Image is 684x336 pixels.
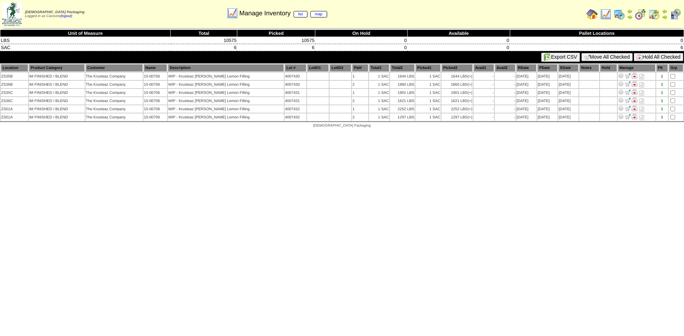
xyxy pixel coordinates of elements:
th: Plt [656,64,668,72]
td: 15-00706 [144,89,167,96]
td: [DATE] [516,113,537,121]
td: - [495,89,515,96]
td: 1621 LBS [390,97,415,105]
td: 4007431 [285,97,306,105]
button: Hold All Checked [634,53,683,61]
img: cart.gif [584,54,590,60]
td: - [495,73,515,80]
td: - [473,89,494,96]
td: [DATE] [558,89,579,96]
img: calendarprod.gif [613,9,625,20]
img: excel.gif [544,54,551,61]
th: Manage [618,64,655,72]
button: Export CSV [541,53,580,62]
td: 0 [510,37,684,44]
i: Note [639,82,644,87]
td: - [473,97,494,105]
img: Move [625,81,631,87]
th: PDate [537,64,558,72]
th: EDate [558,64,579,72]
td: 1901 LBS [441,89,473,96]
td: [DATE] [516,97,537,105]
i: Note [639,107,644,112]
td: 1 SAC [415,113,441,121]
td: 0 [315,37,408,44]
img: arrowleft.gif [627,9,633,14]
th: Customer [85,64,143,72]
td: 10575 [171,37,237,44]
td: 2 [352,97,368,105]
td: 1 [352,105,368,113]
td: 6 [237,44,315,51]
td: WIP - Krusteaz [PERSON_NAME] Lemon Filling [168,89,284,96]
td: 15-00706 [144,113,167,121]
th: Avail2 [495,64,515,72]
td: ZS35C [1,89,28,96]
img: arrowleft.gif [662,9,668,14]
div: 1 [657,99,668,103]
td: WIP - Krusteaz [PERSON_NAME] Lemon Filling [168,97,284,105]
td: [DATE] [516,81,537,88]
td: 1 SAC [415,105,441,113]
img: arrowright.gif [662,14,668,20]
td: 15-00706 [144,81,167,88]
img: Adjust [618,81,624,87]
td: WIP - Krusteaz [PERSON_NAME] Lemon Filling [168,81,284,88]
span: Logged in as Caceves [25,10,84,18]
th: Unit of Measure [0,30,171,37]
td: [DATE] [537,73,558,80]
td: ZS01A [1,105,28,113]
td: 2 [352,81,368,88]
td: 10575 [237,37,315,44]
img: line_graph.gif [600,9,611,20]
i: Note [639,90,644,96]
td: 1621 LBS [441,97,473,105]
td: [DATE] [537,89,558,96]
td: 1 [352,89,368,96]
img: Manage Hold [632,106,637,111]
td: 1 SAC [369,105,389,113]
td: The Krusteaz Company [85,89,143,96]
img: Move [625,73,631,79]
th: Grp [669,64,683,72]
img: Move [625,97,631,103]
td: 6 [510,44,684,51]
i: Note [639,115,644,120]
td: 1644 LBS [441,73,473,80]
div: 1 [657,74,668,79]
td: [DATE] [558,113,579,121]
a: (logout) [60,14,72,18]
th: Picked [237,30,315,37]
div: 1 [657,107,668,111]
td: 1 SAC [369,89,389,96]
img: arrowright.gif [627,14,633,20]
td: ZS36B [1,81,28,88]
div: 1 [657,82,668,87]
th: Description [168,64,284,72]
div: (+) [467,115,472,119]
td: - [495,113,515,121]
div: 1 [657,91,668,95]
img: Manage Hold [632,89,637,95]
td: 2252 LBS [390,105,415,113]
div: 1 [657,115,668,119]
th: Notes [579,64,599,72]
td: IM FINISHED / BLEND [29,97,85,105]
td: 4007432 [285,113,306,121]
td: 1 [352,73,368,80]
img: Adjust [618,97,624,103]
td: 4007430 [285,73,306,80]
td: [DATE] [558,81,579,88]
td: 2252 LBS [441,105,473,113]
img: Manage Hold [632,97,637,103]
th: LotID2 [330,64,351,72]
th: Available [408,30,510,37]
td: 1860 LBS [441,81,473,88]
td: [DATE] [537,113,558,121]
td: 1 SAC [369,73,389,80]
div: (+) [467,107,472,111]
th: Product Category [29,64,85,72]
td: IM FINISHED / BLEND [29,113,85,121]
td: 1644 LBS [390,73,415,80]
img: hold.gif [637,54,642,60]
